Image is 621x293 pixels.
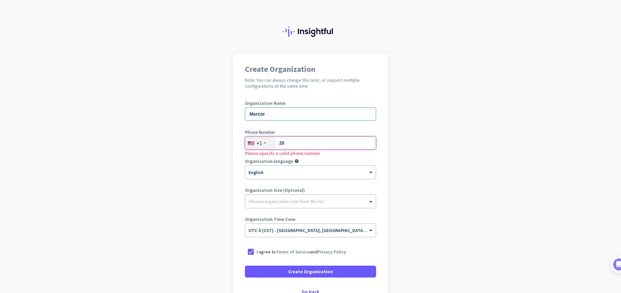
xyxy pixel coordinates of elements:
h2: Note: You can always change this later, or support multiple configurations at the same time [245,77,376,89]
label: Phone Number [245,130,376,134]
button: Create Organization [245,266,376,278]
img: Insightful [283,26,338,37]
h1: Create Organization [245,65,376,73]
input: What is the name of your organization? [245,107,376,121]
label: Organization Size (Optional) [245,188,376,192]
span: Create Organization [288,268,333,275]
label: Organization Time Zone [245,217,376,221]
p: I agree to and [257,249,346,255]
label: Organization Name [245,101,376,105]
a: Privacy Policy [317,249,346,255]
input: 201-555-0123 [245,136,376,150]
i: help [294,159,299,163]
span: Please specify a valid phone number [245,150,320,156]
label: Organization language [245,159,293,163]
div: +1 [256,140,262,146]
a: Terms of Service [276,249,310,255]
